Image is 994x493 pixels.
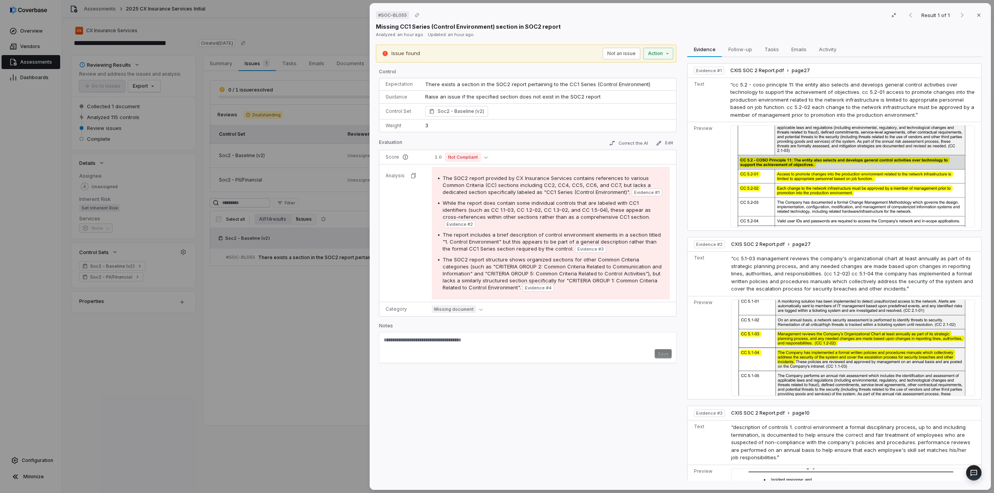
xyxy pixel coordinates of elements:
button: Edit [653,138,676,148]
span: Evidence [691,44,719,54]
span: Activity [816,44,839,54]
span: “cc 5.1-03 management reviews the company's organizational chart at least annually as part of its... [731,255,973,292]
span: CXIS SOC 2 Report.pdf [730,67,784,74]
span: Evidence # 2 [447,221,473,227]
p: Notes [379,323,676,332]
span: CXIS SOC 2 Report.pdf [731,410,785,416]
span: The SOC2 report structure shows organized sections for other Common Criteria categories (such as ... [443,256,662,291]
p: Weight [386,123,416,129]
button: Not an issue [603,48,640,59]
p: Issue found [391,50,420,57]
span: Not Compliant [445,152,481,162]
td: Preview [688,296,728,399]
span: “description of controls 1. control environment a formal disciplinary process, up to and includin... [731,424,970,460]
button: 1.0Not Compliant [432,152,491,162]
span: “cc 5.2 - coso principle 11: the entity also selects and develops general control activities over... [730,81,975,118]
button: CXIS SOC 2 Report.pdfpage27 [731,241,811,248]
p: Control [379,69,676,78]
p: Guidance [386,94,416,100]
p: Evaluation [379,139,402,149]
span: Evidence # 3 [577,246,604,252]
span: Missing document [432,305,476,313]
p: Category [386,306,422,312]
span: Updated: an hour ago [428,32,474,37]
span: CXIS SOC 2 Report.pdf [731,241,785,247]
td: Text [688,252,728,296]
td: Text [688,78,727,122]
span: Evidence # 2 [696,241,723,247]
img: 7282811bd7f84cb5a14b00b8237158e2_original.jpg_w1200.jpg [731,299,975,396]
span: The report includes a brief description of control environment elements in a section titled "1. C... [443,232,661,252]
p: Missing CC1 Series (Control Environment) section in SOC2 report [376,22,561,31]
span: Evidence # 1 [696,67,722,74]
p: Result 1 of 1 [921,11,951,19]
p: Control Set [386,108,416,114]
p: Score [386,154,422,160]
span: page 10 [792,410,810,416]
span: Follow-up [725,44,755,54]
span: Evidence # 1 [634,189,660,195]
span: # SOC-BL055 [378,12,407,18]
td: Text [688,420,728,465]
span: The SOC2 report provided by CX Insurance Services contains references to various Common Criteria ... [443,175,651,195]
td: Preview [688,122,727,231]
span: page 27 [792,67,810,74]
button: Action [643,48,673,59]
button: Copy link [410,8,424,22]
span: page 27 [792,241,811,247]
span: While the report does contain some individual controls that are labeled with CC1 identifiers (suc... [443,200,651,220]
button: Correct the AI [606,138,651,148]
span: Analyzed: an hour ago [376,32,423,37]
span: There exists a section in the SOC2 report pertaining to the CC1 Series (Control Environment) [425,81,650,87]
span: Soc2 - Baseline (v2) [438,107,484,115]
span: Emails [788,44,810,54]
span: Evidence # 4 [525,285,552,291]
p: Analysis [386,173,405,179]
p: Expectation [386,81,416,87]
img: 333f620bcd8c4bc3a87caf3638424176_original.jpg_w1200.jpg [730,125,975,227]
span: 3 [425,122,428,128]
p: Raise an issue if the specified section does not exist in the SOC2 report [425,93,670,101]
span: Tasks [761,44,782,54]
button: CXIS SOC 2 Report.pdfpage10 [731,410,810,417]
span: Evidence # 3 [696,410,723,416]
button: CXIS SOC 2 Report.pdfpage27 [730,67,810,74]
